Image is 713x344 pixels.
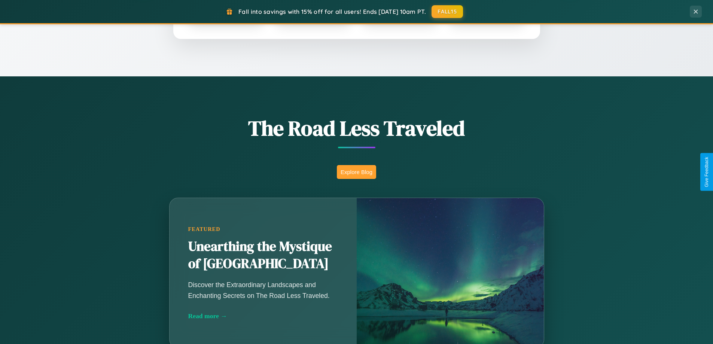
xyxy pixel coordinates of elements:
span: Fall into savings with 15% off for all users! Ends [DATE] 10am PT. [238,8,426,15]
p: Discover the Extraordinary Landscapes and Enchanting Secrets on The Road Less Traveled. [188,280,338,301]
div: Featured [188,226,338,232]
button: Explore Blog [337,165,376,179]
h2: Unearthing the Mystique of [GEOGRAPHIC_DATA] [188,238,338,273]
h1: The Road Less Traveled [132,114,581,143]
button: FALL15 [432,5,463,18]
div: Give Feedback [704,157,709,187]
div: Read more → [188,312,338,320]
